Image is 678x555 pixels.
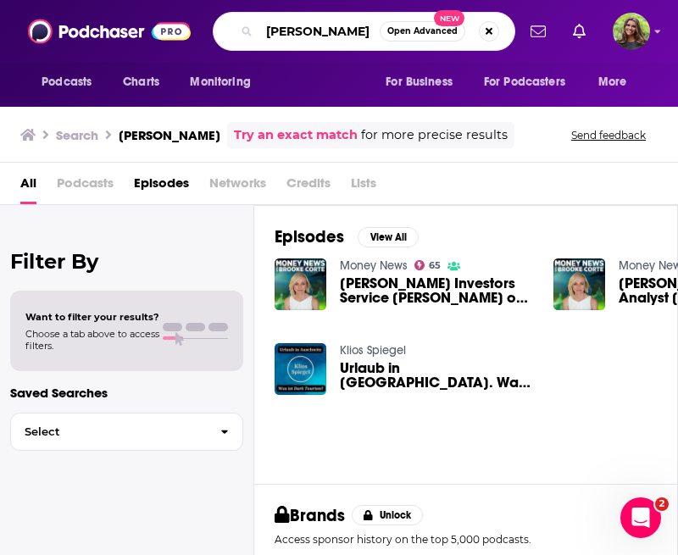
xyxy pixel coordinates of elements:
[56,127,98,143] h3: Search
[112,66,169,98] a: Charts
[259,18,380,45] input: Search podcasts, credits, & more...
[275,505,345,526] h2: Brands
[340,343,406,358] a: Klios Spiegel
[524,17,553,46] a: Show notifications dropdown
[340,361,533,390] span: Urlaub in [GEOGRAPHIC_DATA]. Was ist Dark Tourism?
[613,13,650,50] img: User Profile
[434,10,464,26] span: New
[553,258,605,310] img: Moody’s Senior Analyst Alena Chen on delinquencies
[566,128,651,142] button: Send feedback
[28,15,191,47] img: Podchaser - Follow, Share and Rate Podcasts
[361,125,508,145] span: for more precise results
[42,70,92,94] span: Podcasts
[25,311,159,323] span: Want to filter your results?
[358,227,419,247] button: View All
[275,343,326,395] img: Urlaub in Auschwitz. Was ist Dark Tourism?
[25,328,159,352] span: Choose a tab above to access filters.
[387,27,458,36] span: Open Advanced
[57,169,114,204] span: Podcasts
[11,426,207,437] span: Select
[178,66,272,98] button: open menu
[340,276,533,305] a: Moody's Investors Service Alena Chena on delinquencies
[10,385,243,401] p: Saved Searches
[190,70,250,94] span: Monitoring
[275,258,326,310] img: Moody's Investors Service Alena Chena on delinquencies
[340,258,408,273] a: Money News
[620,497,661,538] iframe: Intercom live chat
[484,70,565,94] span: For Podcasters
[10,413,243,451] button: Select
[351,169,376,204] span: Lists
[613,13,650,50] button: Show profile menu
[209,169,266,204] span: Networks
[374,66,474,98] button: open menu
[134,169,189,204] a: Episodes
[386,70,453,94] span: For Business
[380,21,465,42] button: Open AdvancedNew
[30,66,114,98] button: open menu
[20,169,36,204] a: All
[10,249,243,274] h2: Filter By
[598,70,627,94] span: More
[286,169,331,204] span: Credits
[123,70,159,94] span: Charts
[613,13,650,50] span: Logged in as reagan34226
[340,276,533,305] span: [PERSON_NAME] Investors Service [PERSON_NAME] on delinquencies
[275,226,344,247] h2: Episodes
[414,260,442,270] a: 65
[275,226,419,247] a: EpisodesView All
[275,533,657,546] p: Access sponsor history on the top 5,000 podcasts.
[234,125,358,145] a: Try an exact match
[429,262,441,269] span: 65
[213,12,515,51] div: Search podcasts, credits, & more...
[340,361,533,390] a: Urlaub in Auschwitz. Was ist Dark Tourism?
[473,66,590,98] button: open menu
[119,127,220,143] h3: [PERSON_NAME]
[586,66,648,98] button: open menu
[655,497,669,511] span: 2
[352,505,424,525] button: Unlock
[566,17,592,46] a: Show notifications dropdown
